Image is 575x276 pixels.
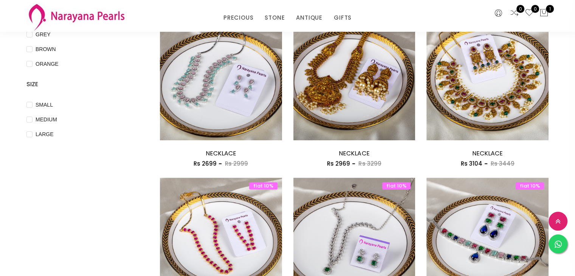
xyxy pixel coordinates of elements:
a: 0 [525,8,534,18]
a: PRECIOUS [223,12,253,23]
h4: SIZE [26,80,137,89]
a: NECKLACE [206,149,236,158]
a: STONE [265,12,285,23]
a: NECKLACE [339,149,369,158]
span: Rs 2969 [327,160,350,167]
a: GIFTS [334,12,352,23]
span: 1 [546,5,554,13]
span: Rs 3104 [461,160,482,167]
a: ANTIQUE [296,12,322,23]
button: 1 [539,8,549,18]
span: flat 10% [249,182,277,189]
span: Rs 2699 [194,160,217,167]
span: SMALL [33,101,56,109]
span: ORANGE [33,60,62,68]
span: BROWN [33,45,59,53]
span: 0 [516,5,524,13]
a: 0 [510,8,519,18]
span: LARGE [33,130,56,138]
span: Rs 2999 [225,160,248,167]
span: Rs 3449 [491,160,515,167]
span: Rs 3299 [358,160,381,167]
span: GREY [33,30,54,39]
span: 0 [531,5,539,13]
span: flat 10% [382,182,411,189]
span: MEDIUM [33,115,60,124]
a: NECKLACE [472,149,503,158]
span: flat 10% [516,182,544,189]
